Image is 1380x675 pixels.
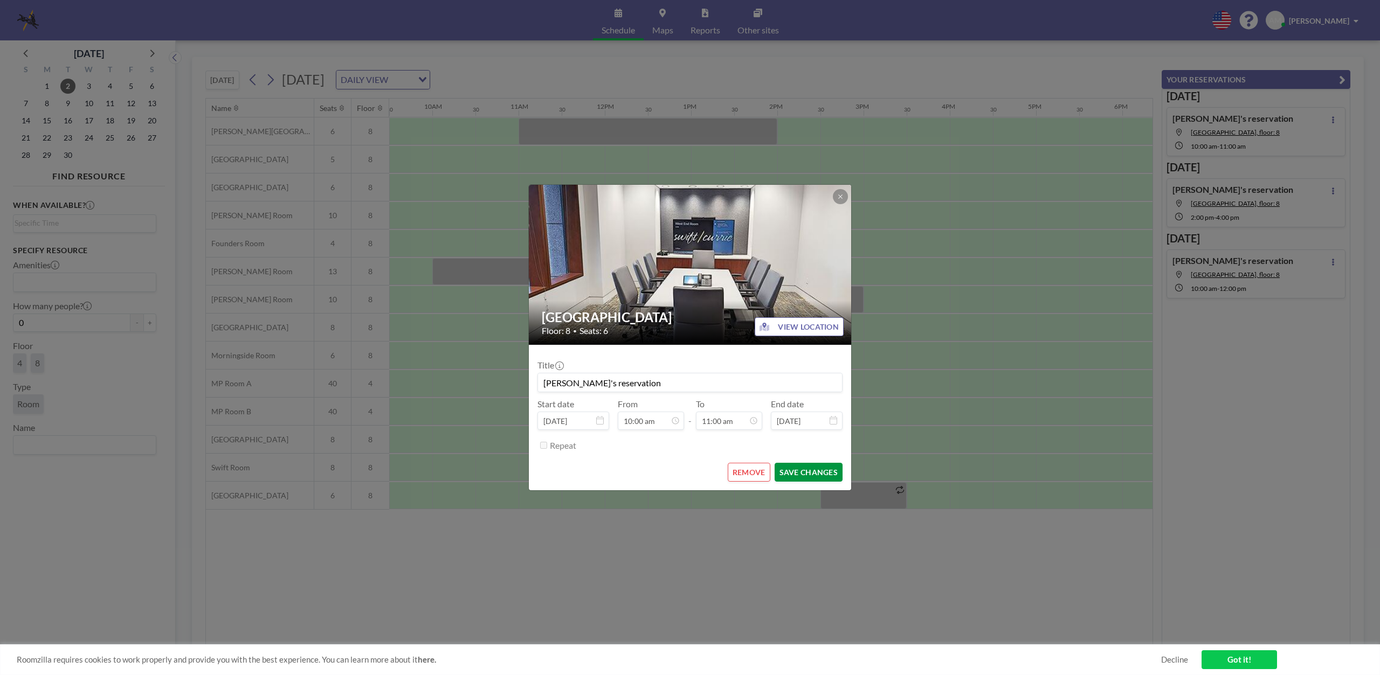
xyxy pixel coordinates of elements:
span: • [573,327,577,335]
label: Repeat [550,440,576,451]
span: Floor: 8 [542,325,570,336]
label: End date [771,399,804,409]
button: VIEW LOCATION [755,317,844,336]
button: REMOVE [728,463,770,482]
span: Seats: 6 [579,325,608,336]
span: - [688,402,692,426]
input: (No title) [538,373,842,392]
a: Got it! [1202,650,1277,669]
label: From [618,399,638,409]
h2: [GEOGRAPHIC_DATA] [542,309,839,325]
button: SAVE CHANGES [775,463,843,482]
img: 537.jpg [529,143,852,386]
label: To [696,399,705,409]
span: Roomzilla requires cookies to work properly and provide you with the best experience. You can lea... [17,655,1161,665]
label: Title [537,360,563,371]
a: here. [418,655,436,664]
a: Decline [1161,655,1188,665]
label: Start date [537,399,574,409]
